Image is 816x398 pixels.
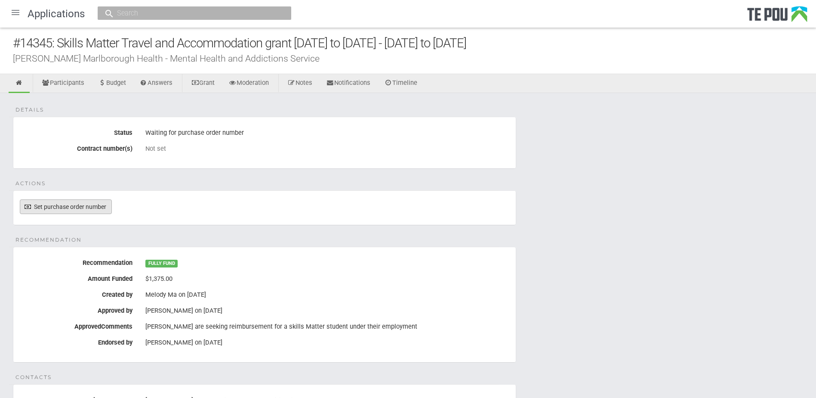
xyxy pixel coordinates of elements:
a: Timeline [378,74,424,93]
div: [PERSON_NAME] on [DATE] [145,339,509,346]
input: Search [114,9,266,18]
div: Waiting for purchase order number [145,126,509,140]
div: #14345: Skills Matter Travel and Accommodation grant [DATE] to [DATE] - [DATE] to [DATE] [13,34,816,53]
div: [PERSON_NAME] Marlborough Health - Mental Health and Addictions Service [13,54,816,63]
label: Recommendation [13,256,139,267]
span: Details [15,106,44,114]
label: Status [13,126,139,137]
a: Moderation [222,74,275,93]
a: Grant [185,74,221,93]
label: Created by [13,288,139,298]
label: Contract number(s) [13,142,139,152]
a: Answers [133,74,179,93]
a: Notes [281,74,319,93]
div: Melody Ma on [DATE] [145,291,509,298]
span: Actions [15,180,46,187]
label: Amount Funded [13,272,139,283]
a: Budget [92,74,132,93]
span: Contacts [15,373,52,381]
div: [PERSON_NAME] are seeking reimbursement for a skills Matter student under their employment [145,320,509,334]
a: Notifications [320,74,377,93]
label: Approved by [13,304,139,314]
a: Participants [35,74,91,93]
span: FULLY FUND [145,260,178,267]
label: Endorsed by [13,336,139,346]
span: Recommendation [15,236,82,244]
div: Not set [145,145,509,152]
label: ApprovedComments [13,320,139,330]
a: Set purchase order number [20,199,112,214]
div: [PERSON_NAME] on [DATE] [145,307,509,314]
div: $1,375.00 [145,272,509,286]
